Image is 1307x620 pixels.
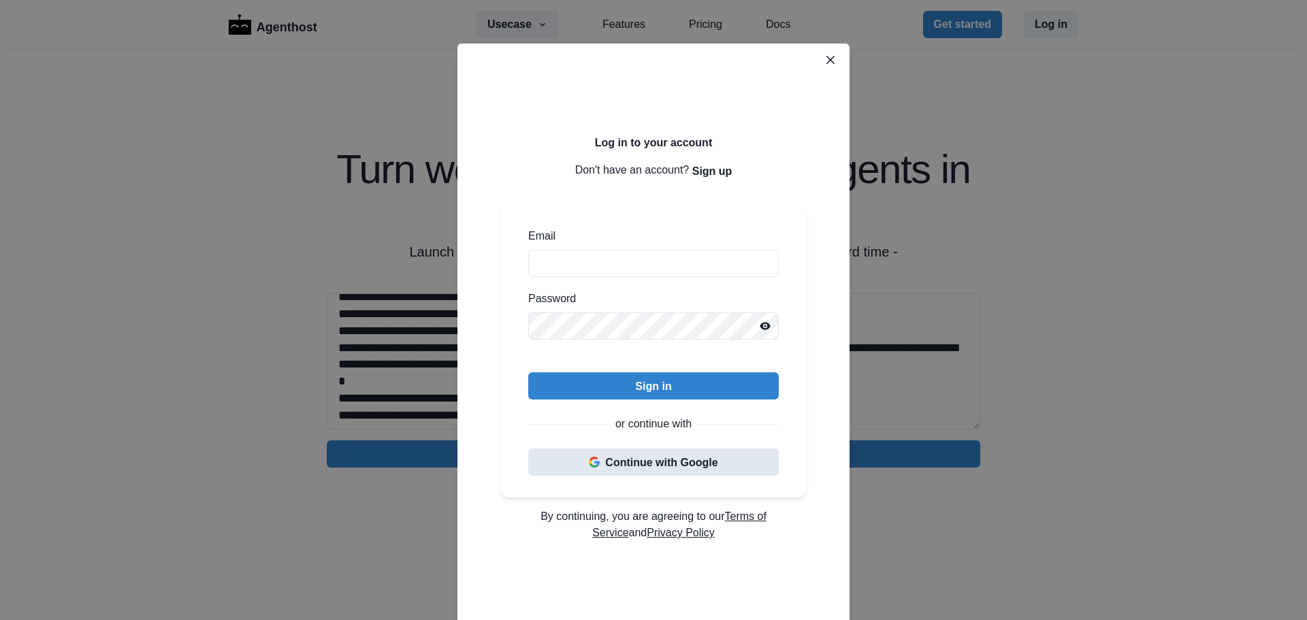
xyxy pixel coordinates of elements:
[528,291,771,307] label: Password
[528,448,779,476] button: Continue with Google
[592,510,767,538] a: Terms of Service
[647,527,715,538] a: Privacy Policy
[528,228,771,244] label: Email
[501,136,806,149] h2: Log in to your account
[820,49,841,71] button: Close
[692,157,732,184] button: Sign up
[501,508,806,541] p: By continuing, you are agreeing to our and
[615,416,692,432] p: or continue with
[501,157,806,184] p: Don't have an account?
[752,312,779,340] button: Reveal password
[528,372,779,399] button: Sign in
